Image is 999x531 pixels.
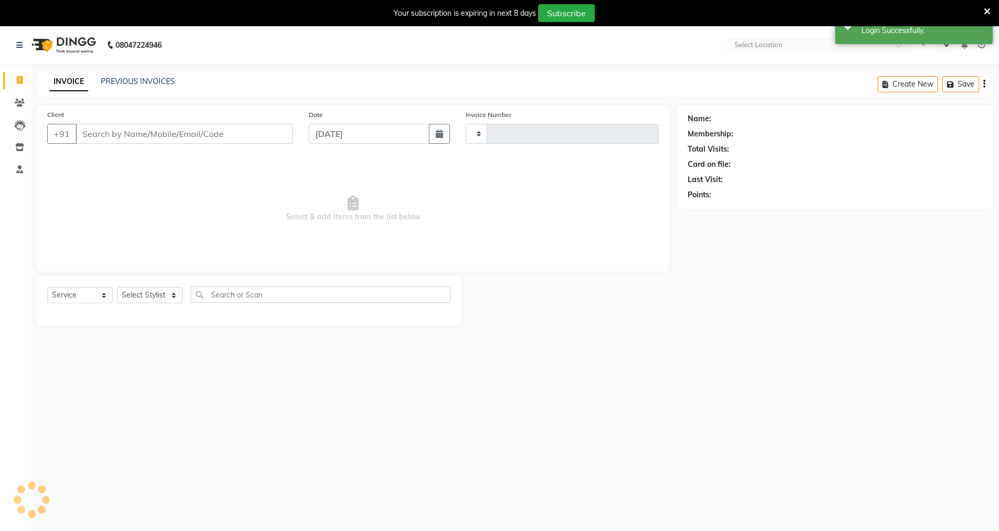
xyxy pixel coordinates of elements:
[309,110,323,120] label: Date
[47,110,64,120] label: Client
[688,159,731,170] div: Card on file:
[734,40,783,50] div: Select Location
[27,30,99,60] img: logo
[76,124,293,144] input: Search by Name/Mobile/Email/Code
[688,144,729,155] div: Total Visits:
[688,189,711,200] div: Points:
[49,72,88,91] a: INVOICE
[538,4,595,22] button: Subscribe
[688,113,711,124] div: Name:
[47,156,659,261] span: Select & add items from the list below
[942,76,979,92] button: Save
[394,8,536,19] div: Your subscription is expiring in next 8 days
[878,76,938,92] button: Create New
[688,174,723,185] div: Last Visit:
[47,124,77,144] button: +91
[861,25,985,36] div: Login Successfully.
[101,77,175,86] a: PREVIOUS INVOICES
[115,30,162,60] b: 08047224946
[688,129,733,140] div: Membership:
[191,286,451,303] input: Search or Scan
[466,110,511,120] label: Invoice Number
